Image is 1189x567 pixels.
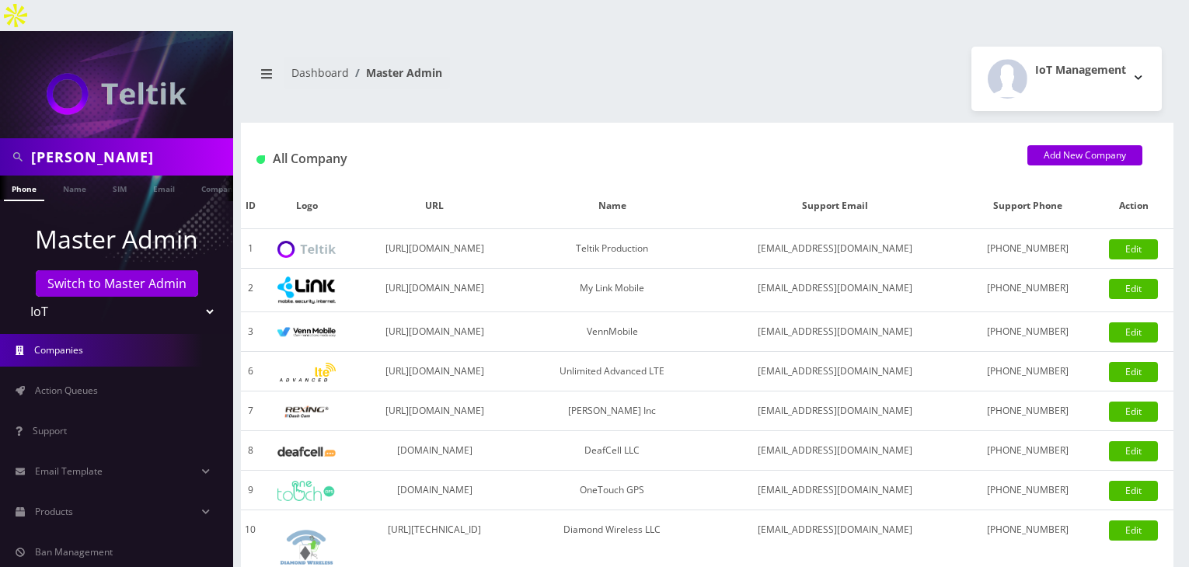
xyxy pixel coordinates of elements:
[35,384,98,397] span: Action Queues
[1109,362,1158,382] a: Edit
[349,64,442,81] li: Master Admin
[35,545,113,558] span: Ban Management
[515,431,710,471] td: DeafCell LLC
[710,352,961,391] td: [EMAIL_ADDRESS][DOMAIN_NAME]
[253,57,696,101] nav: breadcrumb
[354,391,515,431] td: [URL][DOMAIN_NAME]
[31,142,229,172] input: Search in Company
[36,270,198,297] a: Switch to Master Admin
[961,471,1094,510] td: [PHONE_NUMBER]
[277,363,336,382] img: Unlimited Advanced LTE
[47,73,187,115] img: IoT
[961,183,1094,229] th: Support Phone
[4,176,44,201] a: Phone
[961,391,1094,431] td: [PHONE_NUMBER]
[256,151,1004,166] h1: All Company
[1109,402,1158,422] a: Edit
[961,312,1094,352] td: [PHONE_NUMBER]
[33,424,67,437] span: Support
[1109,279,1158,299] a: Edit
[710,391,961,431] td: [EMAIL_ADDRESS][DOMAIN_NAME]
[971,47,1162,111] button: IoT Management
[1109,441,1158,461] a: Edit
[961,269,1094,312] td: [PHONE_NUMBER]
[241,229,260,269] td: 1
[34,343,83,357] span: Companies
[961,352,1094,391] td: [PHONE_NUMBER]
[1035,64,1126,77] h2: IoT Management
[515,352,710,391] td: Unlimited Advanced LTE
[354,269,515,312] td: [URL][DOMAIN_NAME]
[515,183,710,229] th: Name
[354,312,515,352] td: [URL][DOMAIN_NAME]
[710,312,961,352] td: [EMAIL_ADDRESS][DOMAIN_NAME]
[256,155,265,164] img: All Company
[354,352,515,391] td: [URL][DOMAIN_NAME]
[354,431,515,471] td: [DOMAIN_NAME]
[710,431,961,471] td: [EMAIL_ADDRESS][DOMAIN_NAME]
[515,391,710,431] td: [PERSON_NAME] Inc
[277,277,336,304] img: My Link Mobile
[241,391,260,431] td: 7
[35,505,73,518] span: Products
[241,471,260,510] td: 9
[241,312,260,352] td: 3
[1093,183,1173,229] th: Action
[277,327,336,338] img: VennMobile
[1109,322,1158,343] a: Edit
[277,241,336,259] img: Teltik Production
[961,229,1094,269] td: [PHONE_NUMBER]
[1109,520,1158,541] a: Edit
[1109,481,1158,501] a: Edit
[35,464,103,478] span: Email Template
[241,352,260,391] td: 6
[277,481,336,501] img: OneTouch GPS
[710,183,961,229] th: Support Email
[241,269,260,312] td: 2
[277,447,336,457] img: DeafCell LLC
[710,471,961,510] td: [EMAIL_ADDRESS][DOMAIN_NAME]
[241,431,260,471] td: 8
[260,183,354,229] th: Logo
[1027,145,1142,165] a: Add New Company
[55,176,94,200] a: Name
[515,471,710,510] td: OneTouch GPS
[515,312,710,352] td: VennMobile
[1109,239,1158,259] a: Edit
[145,176,183,200] a: Email
[961,431,1094,471] td: [PHONE_NUMBER]
[277,405,336,419] img: Rexing Inc
[105,176,134,200] a: SIM
[710,229,961,269] td: [EMAIL_ADDRESS][DOMAIN_NAME]
[194,176,246,200] a: Company
[241,183,260,229] th: ID
[710,269,961,312] td: [EMAIL_ADDRESS][DOMAIN_NAME]
[515,269,710,312] td: My Link Mobile
[291,65,349,80] a: Dashboard
[354,183,515,229] th: URL
[354,229,515,269] td: [URL][DOMAIN_NAME]
[354,471,515,510] td: [DOMAIN_NAME]
[515,229,710,269] td: Teltik Production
